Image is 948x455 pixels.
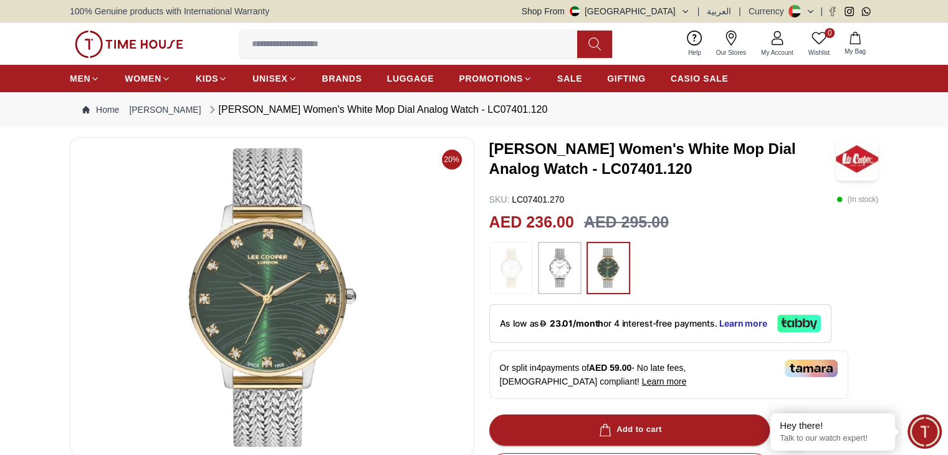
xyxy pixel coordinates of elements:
[756,48,798,57] span: My Account
[596,423,662,437] div: Add to cart
[780,433,886,444] p: Talk to our watch expert!
[75,31,183,58] img: ...
[252,67,297,90] a: UNISEX
[780,419,886,432] div: Hey there!
[252,72,287,85] span: UNISEX
[607,67,646,90] a: GIFTING
[70,92,878,127] nav: Breadcrumb
[70,5,269,17] span: 100% Genuine products with International Warranty
[697,5,700,17] span: |
[593,248,624,288] img: ...
[681,28,709,60] a: Help
[557,72,582,85] span: SALE
[322,72,362,85] span: BRANDS
[125,72,161,85] span: WOMEN
[80,148,464,447] img: Lee Cooper Women's White Mop Dial Analog Watch - LC07401.120
[840,47,871,56] span: My Bag
[749,5,789,17] div: Currency
[836,193,878,206] p: ( In stock )
[196,67,227,90] a: KIDS
[196,72,218,85] span: KIDS
[82,103,119,116] a: Home
[820,5,823,17] span: |
[489,139,836,179] h3: [PERSON_NAME] Women's White Mop Dial Analog Watch - LC07401.120
[803,48,835,57] span: Wishlist
[828,7,837,16] a: Facebook
[707,5,731,17] button: العربية
[125,67,171,90] a: WOMEN
[322,67,362,90] a: BRANDS
[671,67,729,90] a: CASIO SALE
[489,350,848,399] div: Or split in 4 payments of - No late fees, [DEMOGRAPHIC_DATA] compliant!
[642,376,687,386] span: Learn more
[739,5,741,17] span: |
[70,72,90,85] span: MEN
[683,48,706,57] span: Help
[387,72,434,85] span: LUGGAGE
[837,29,873,59] button: My Bag
[129,103,201,116] a: [PERSON_NAME]
[489,414,770,446] button: Add to cart
[825,28,835,38] span: 0
[206,102,548,117] div: [PERSON_NAME] Women's White Mop Dial Analog Watch - LC07401.120
[557,67,582,90] a: SALE
[489,194,510,204] span: SKU :
[607,72,646,85] span: GIFTING
[70,67,100,90] a: MEN
[801,28,837,60] a: 0Wishlist
[589,363,631,373] span: AED 59.00
[496,248,527,288] img: ...
[522,5,690,17] button: Shop From[GEOGRAPHIC_DATA]
[459,67,532,90] a: PROMOTIONS
[442,150,462,170] span: 20%
[489,211,574,234] h2: AED 236.00
[544,248,575,288] img: ...
[570,6,580,16] img: United Arab Emirates
[836,137,878,181] img: Lee Cooper Women's White Mop Dial Analog Watch - LC07401.120
[584,211,669,234] h3: AED 295.00
[671,72,729,85] span: CASIO SALE
[709,28,754,60] a: Our Stores
[907,414,942,449] div: Chat Widget
[861,7,871,16] a: Whatsapp
[785,360,838,377] img: Tamara
[459,72,523,85] span: PROMOTIONS
[387,67,434,90] a: LUGGAGE
[489,193,565,206] p: LC07401.270
[711,48,751,57] span: Our Stores
[845,7,854,16] a: Instagram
